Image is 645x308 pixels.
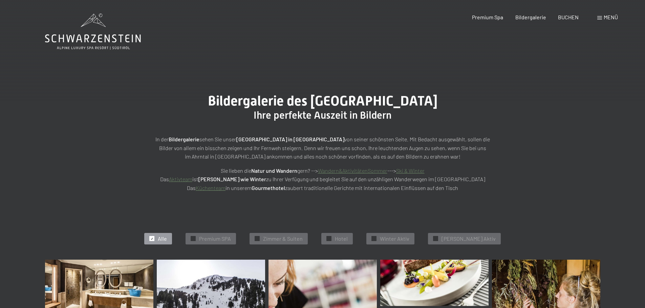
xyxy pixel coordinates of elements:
a: Aktivteam [169,176,192,182]
strong: [PERSON_NAME] wie Winter [198,176,266,182]
img: Bildergalerie [380,260,489,306]
span: Premium SPA [199,235,231,242]
span: ✓ [151,236,153,241]
span: ✓ [192,236,195,241]
strong: Natur und Wandern [251,167,297,174]
p: In der sehen Sie unser von seiner schönsten Seite. Mit Bedacht ausgewählt, sollen die Bilder von ... [153,135,492,161]
span: Menü [604,14,618,20]
span: Hotel [335,235,348,242]
a: Bildergalerie [515,14,546,20]
a: Premium Spa [472,14,503,20]
span: [PERSON_NAME] Aktiv [442,235,496,242]
strong: Gourmethotel [252,185,285,191]
span: Ihre perfekte Auszeit in Bildern [254,109,391,121]
a: Wandern&AktivitätenSommer [318,167,387,174]
a: BUCHEN [558,14,579,20]
p: Sie lieben die gern? --> ---> Das ist zu Ihrer Verfügung und begleitet Sie auf den unzähligen Wan... [153,166,492,192]
span: ✓ [373,236,375,241]
a: Küchenteam [196,185,225,191]
span: ✓ [434,236,437,241]
span: Zimmer & Suiten [263,235,303,242]
a: Ski & Winter [396,167,425,174]
strong: [GEOGRAPHIC_DATA] in [GEOGRAPHIC_DATA] [236,136,344,142]
span: ✓ [328,236,330,241]
span: ✓ [256,236,259,241]
span: Bildergalerie des [GEOGRAPHIC_DATA] [208,93,437,109]
strong: Bildergalerie [169,136,199,142]
span: Alle [158,235,167,242]
span: Winter Aktiv [380,235,409,242]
